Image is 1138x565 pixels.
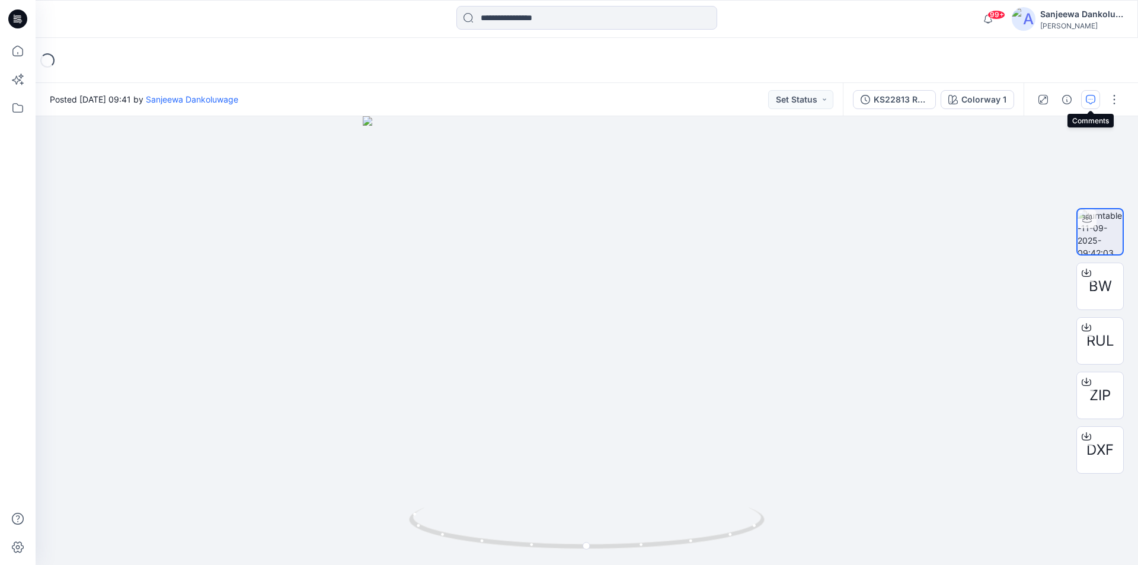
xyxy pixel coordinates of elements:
[1089,276,1112,297] span: BW
[874,93,928,106] div: KS22813 REV1
[1012,7,1035,31] img: avatar
[1040,21,1123,30] div: [PERSON_NAME]
[146,94,238,104] a: Sanjeewa Dankoluwage
[987,10,1005,20] span: 99+
[1078,209,1123,254] img: turntable-11-09-2025-09:42:03
[1040,7,1123,21] div: Sanjeewa Dankoluwage
[1089,385,1111,406] span: ZIP
[961,93,1006,106] div: Colorway 1
[1086,439,1114,461] span: DXF
[1086,330,1114,352] span: RUL
[1057,90,1076,109] button: Details
[50,93,238,106] span: Posted [DATE] 09:41 by
[853,90,936,109] button: KS22813 REV1
[941,90,1014,109] button: Colorway 1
